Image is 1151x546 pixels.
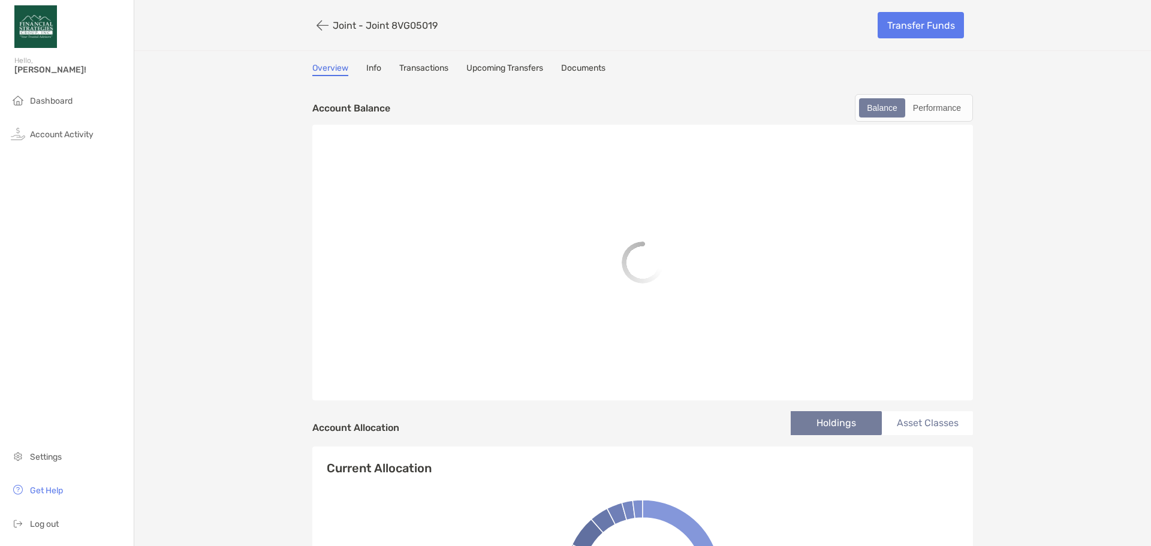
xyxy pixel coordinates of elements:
a: Documents [561,63,605,76]
span: Settings [30,452,62,462]
img: logout icon [11,516,25,530]
p: Joint - Joint 8VG05019 [333,20,438,31]
img: Zoe Logo [14,5,57,48]
span: Get Help [30,485,63,496]
span: Dashboard [30,96,73,106]
li: Asset Classes [882,411,973,435]
h4: Account Allocation [312,422,399,433]
a: Info [366,63,381,76]
a: Upcoming Transfers [466,63,543,76]
img: activity icon [11,126,25,141]
a: Transfer Funds [878,12,964,38]
a: Overview [312,63,348,76]
img: settings icon [11,449,25,463]
h4: Current Allocation [327,461,432,475]
div: Performance [906,99,968,116]
img: get-help icon [11,482,25,497]
div: segmented control [855,94,973,122]
div: Balance [860,99,904,116]
span: [PERSON_NAME]! [14,65,126,75]
span: Log out [30,519,59,529]
li: Holdings [791,411,882,435]
img: household icon [11,93,25,107]
a: Transactions [399,63,448,76]
span: Account Activity [30,129,94,140]
p: Account Balance [312,101,390,116]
